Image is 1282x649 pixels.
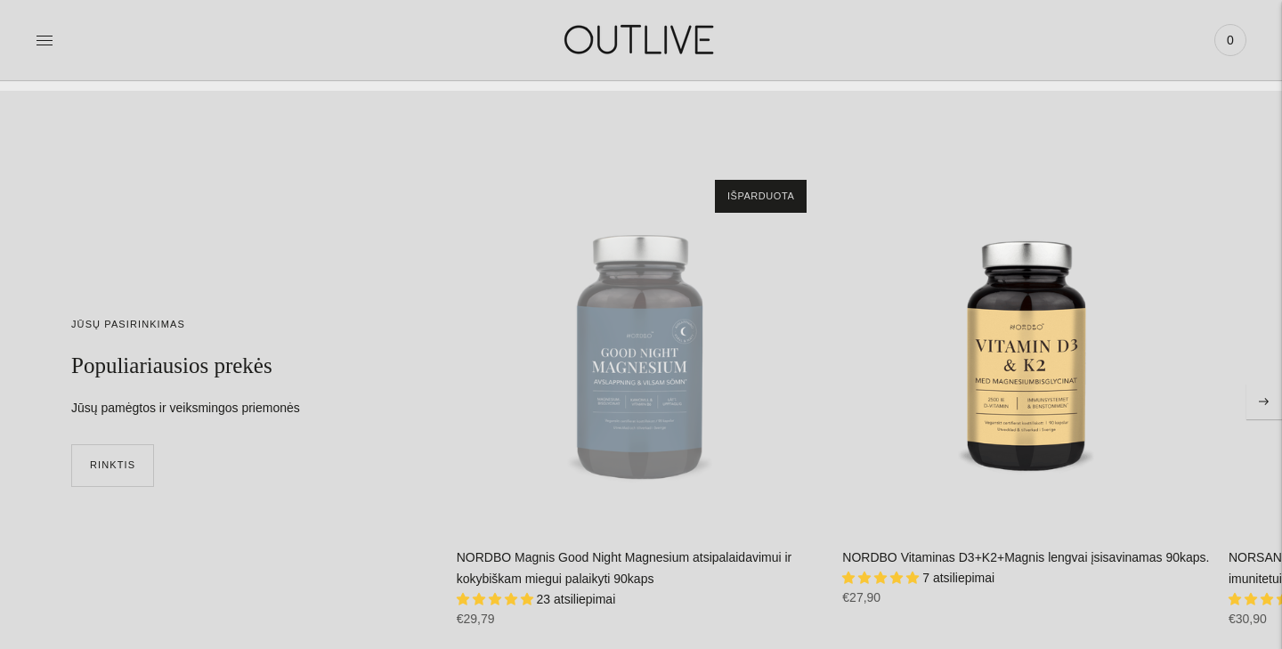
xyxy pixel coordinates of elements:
a: 0 [1214,20,1246,60]
span: €29,79 [457,612,495,626]
span: 0 [1218,28,1243,53]
span: €30,90 [1229,612,1267,626]
div: Jūsų pamėgtos ir veiksmingos priemonės [71,398,380,419]
a: NORDBO Vitaminas D3+K2+Magnis lengvai įsisavinamas 90kaps. [842,550,1209,564]
a: NORDBO Magnis Good Night Magnesium atsipalaidavimui ir kokybiškam miegui palaikyti 90kaps [457,550,792,586]
a: NORDBO Magnis Good Night Magnesium atsipalaidavimui ir kokybiškam miegui palaikyti 90kaps [457,162,825,531]
a: RINKTIS [71,444,154,487]
span: €27,90 [842,590,880,604]
a: NORDBO Vitaminas D3+K2+Magnis lengvai įsisavinamas 90kaps. [842,162,1211,531]
img: OUTLIVE [530,9,752,70]
span: Į krepšelį [995,482,1059,499]
h2: Populiariausios prekės [71,352,380,381]
span: 23 atsiliepimai [537,592,616,606]
span: 7 atsiliepimai [922,571,994,585]
div: JŪSŲ PASIRINKIMAS [71,316,380,334]
span: 5.00 stars [842,571,922,585]
span: 4.78 stars [457,592,537,606]
button: Move to next carousel slide [1246,384,1282,419]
